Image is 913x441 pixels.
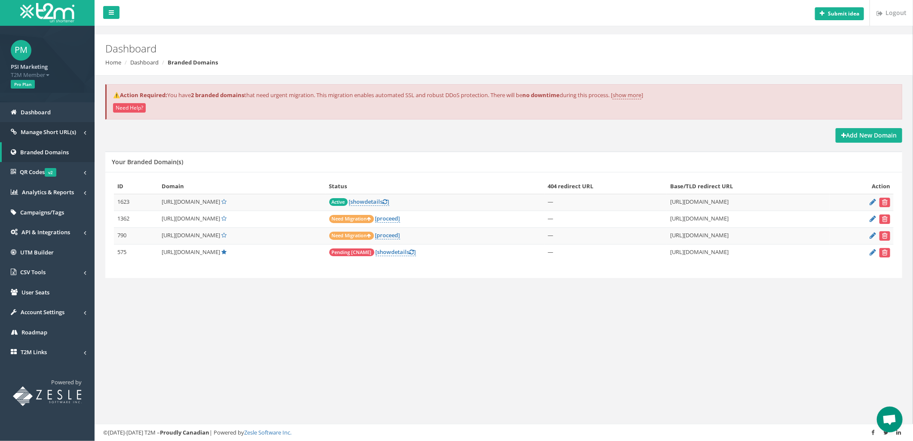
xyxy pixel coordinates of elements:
[114,227,158,244] td: 790
[113,91,895,99] p: You have that need urgent migration. This migration enables automated SSL and robust DDoS protect...
[815,7,864,20] button: Submit idea
[545,179,667,194] th: 404 redirect URL
[158,179,326,194] th: Domain
[11,63,48,70] strong: PSI Marketing
[162,214,220,222] span: [URL][DOMAIN_NAME]
[21,108,51,116] span: Dashboard
[667,211,829,227] td: [URL][DOMAIN_NAME]
[244,429,291,436] a: Zesle Software Inc.
[21,348,47,356] span: T2M Links
[105,43,767,54] h2: Dashboard
[20,148,69,156] span: Branded Domains
[13,386,82,406] img: T2M URL Shortener powered by Zesle Software Inc.
[103,429,904,437] div: ©[DATE]-[DATE] T2M – | Powered by
[522,91,560,99] strong: no downtime
[114,211,158,227] td: 1362
[113,91,167,99] strong: ⚠️Action Required:
[11,61,84,79] a: PSI Marketing T2M Member
[667,194,829,211] td: [URL][DOMAIN_NAME]
[326,179,545,194] th: Status
[11,80,35,89] span: Pro Plan
[113,103,146,113] button: Need Help?
[20,3,74,22] img: T2M
[667,244,829,261] td: [URL][DOMAIN_NAME]
[667,179,829,194] th: Base/TLD redirect URL
[162,231,220,239] span: [URL][DOMAIN_NAME]
[21,288,49,296] span: User Seats
[329,198,348,206] span: Active
[160,429,209,436] strong: Proudly Canadian
[221,214,227,222] a: Set Default
[221,248,227,256] a: Default
[830,179,894,194] th: Action
[375,214,400,223] a: [proceed]
[114,179,158,194] th: ID
[836,128,902,143] a: Add New Domain
[545,244,667,261] td: —
[841,131,897,139] strong: Add New Domain
[545,211,667,227] td: —
[221,198,227,205] a: Set Default
[349,198,389,206] a: [showdetails]
[191,91,244,99] strong: 2 branded domains
[375,231,400,239] a: [proceed]
[130,58,159,66] a: Dashboard
[21,308,64,316] span: Account Settings
[20,268,46,276] span: CSV Tools
[667,227,829,244] td: [URL][DOMAIN_NAME]
[114,244,158,261] td: 575
[168,58,218,66] strong: Branded Domains
[112,159,183,165] h5: Your Branded Domain(s)
[828,10,859,17] b: Submit idea
[114,194,158,211] td: 1623
[11,71,84,79] span: T2M Member
[105,58,121,66] a: Home
[376,248,416,256] a: [showdetails]
[162,198,220,205] span: [URL][DOMAIN_NAME]
[20,168,56,176] span: QR Codes
[545,227,667,244] td: —
[377,248,392,256] span: show
[221,231,227,239] a: Set Default
[351,198,365,205] span: show
[613,91,641,99] a: show more
[329,248,374,256] span: Pending [CNAME]
[11,40,31,61] span: PM
[51,378,82,386] span: Powered by
[329,215,374,223] span: Need Migration
[162,248,220,256] span: [URL][DOMAIN_NAME]
[21,228,70,236] span: API & Integrations
[21,128,76,136] span: Manage Short URL(s)
[22,188,74,196] span: Analytics & Reports
[45,168,56,177] span: v2
[877,407,903,432] div: Open chat
[21,328,47,336] span: Roadmap
[20,248,54,256] span: UTM Builder
[20,208,64,216] span: Campaigns/Tags
[329,232,374,240] span: Need Migration
[545,194,667,211] td: —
